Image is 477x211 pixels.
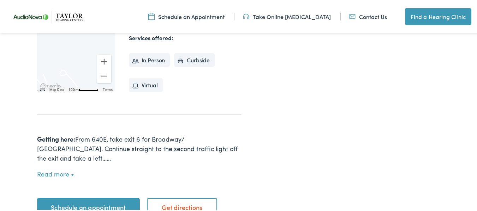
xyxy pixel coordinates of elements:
[129,52,170,66] li: In Person
[37,169,74,177] button: Read more
[49,86,64,91] button: Map Data
[97,54,111,68] button: Zoom in
[405,7,471,24] a: Find a Hearing Clinic
[97,68,111,82] button: Zoom out
[103,87,113,91] a: Terms (opens in new tab)
[40,86,45,91] button: Keyboard shortcuts
[148,12,225,19] a: Schedule an Appointment
[37,134,75,142] strong: Getting here:
[349,12,387,19] a: Contact Us
[349,12,356,19] img: utility icon
[129,33,173,41] strong: Services offered:
[174,52,215,66] li: Curbside
[148,12,155,19] img: utility icon
[39,81,62,91] img: Google
[243,12,249,19] img: utility icon
[39,81,62,91] a: Open this area in Google Maps (opens a new window)
[129,77,163,91] li: Virtual
[66,86,101,91] button: Map Scale: 100 m per 52 pixels
[68,87,79,91] span: 100 m
[37,133,241,162] div: From 640E, take exit 6 for Broadway/ [GEOGRAPHIC_DATA]. Continue straight to the second traffic l...
[243,12,331,19] a: Take Online [MEDICAL_DATA]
